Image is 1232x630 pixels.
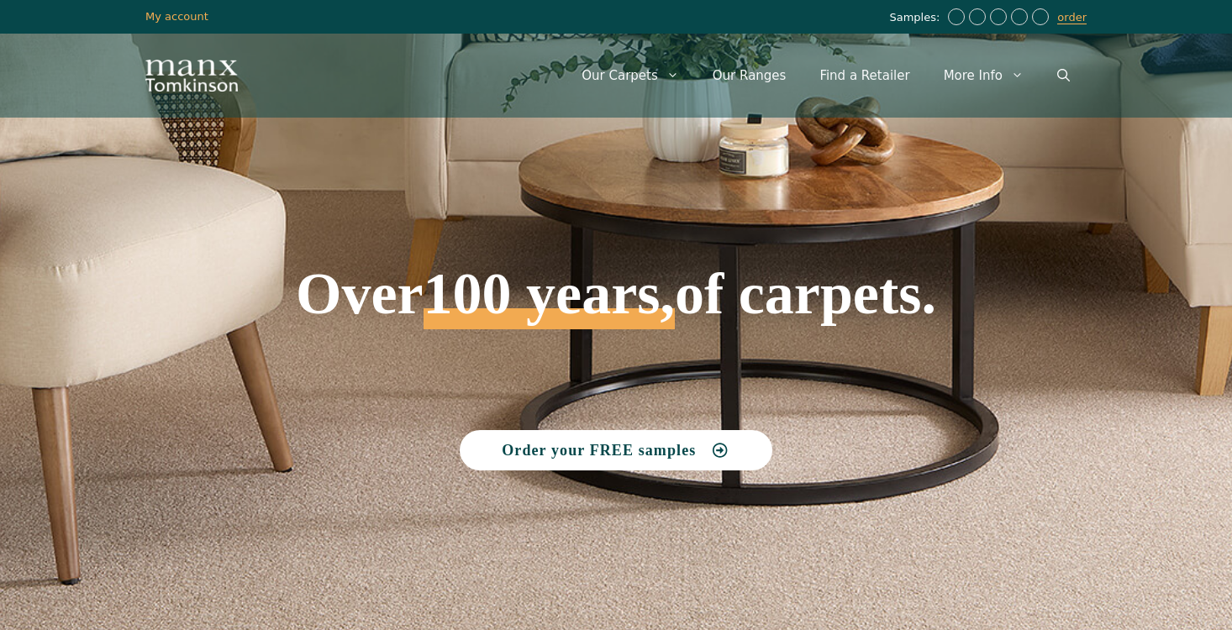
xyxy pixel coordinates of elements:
[565,50,1087,101] nav: Primary
[1040,50,1087,101] a: Open Search Bar
[889,11,944,25] span: Samples:
[145,143,1087,329] h1: Over of carpets.
[145,60,238,92] img: Manx Tomkinson
[565,50,696,101] a: Our Carpets
[803,50,926,101] a: Find a Retailer
[145,10,208,23] a: My account
[1057,11,1087,24] a: order
[424,279,675,329] span: 100 years,
[927,50,1040,101] a: More Info
[502,443,696,458] span: Order your FREE samples
[460,430,772,470] a: Order your FREE samples
[696,50,803,101] a: Our Ranges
